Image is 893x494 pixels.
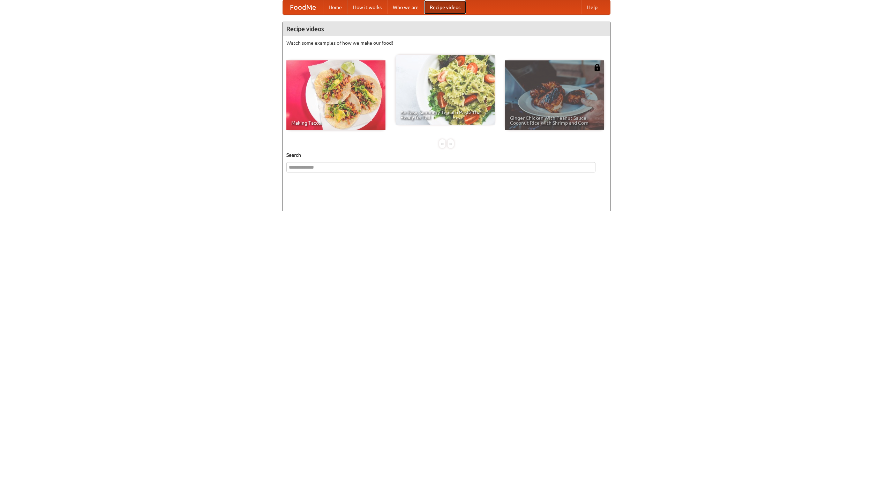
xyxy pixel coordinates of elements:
h4: Recipe videos [283,22,610,36]
h5: Search [286,152,607,158]
a: Help [581,0,603,14]
div: » [448,139,454,148]
a: An Easy, Summery Tomato Pasta That's Ready for Fall [396,55,495,125]
span: An Easy, Summery Tomato Pasta That's Ready for Fall [400,110,490,120]
a: Home [323,0,347,14]
img: 483408.png [594,64,601,71]
div: « [439,139,445,148]
p: Watch some examples of how we make our food! [286,39,607,46]
a: Making Tacos [286,60,385,130]
a: FoodMe [283,0,323,14]
a: Who we are [387,0,424,14]
a: How it works [347,0,387,14]
a: Recipe videos [424,0,466,14]
span: Making Tacos [291,120,381,125]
